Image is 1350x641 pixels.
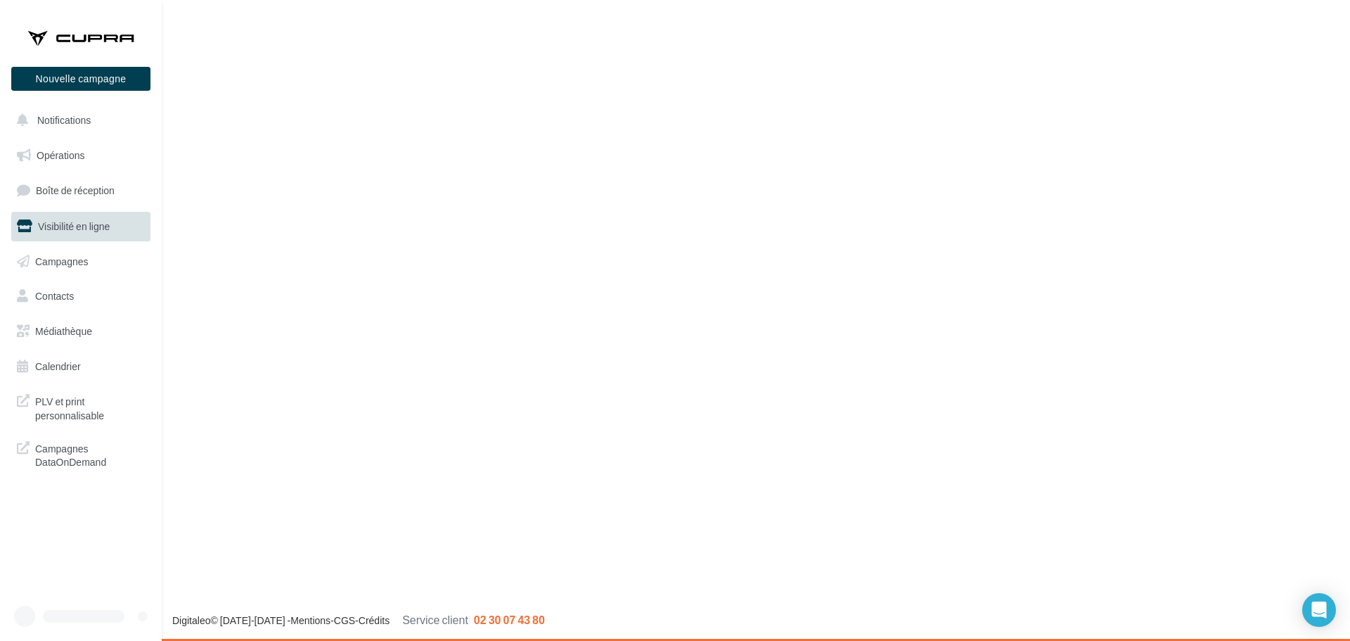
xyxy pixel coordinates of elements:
a: Campagnes [8,247,153,277]
span: Calendrier [35,360,81,372]
div: Open Intercom Messenger [1302,593,1336,627]
span: Campagnes [35,255,89,267]
span: Visibilité en ligne [38,220,110,232]
a: Boîte de réception [8,175,153,205]
a: Visibilité en ligne [8,212,153,241]
span: 02 30 07 43 80 [474,613,545,626]
span: Notifications [37,114,91,126]
a: Crédits [359,614,390,626]
span: Boîte de réception [36,184,115,196]
a: Contacts [8,281,153,311]
span: Service client [402,613,468,626]
span: © [DATE]-[DATE] - - - [172,614,545,626]
a: Campagnes DataOnDemand [8,433,153,475]
span: Médiathèque [35,325,92,337]
a: Calendrier [8,352,153,381]
button: Notifications [8,106,148,135]
span: Contacts [35,290,74,302]
span: Opérations [37,149,84,161]
a: PLV et print personnalisable [8,386,153,428]
a: Médiathèque [8,317,153,346]
a: Opérations [8,141,153,170]
a: Digitaleo [172,614,210,626]
a: CGS [334,614,355,626]
span: Campagnes DataOnDemand [35,439,145,469]
button: Nouvelle campagne [11,67,150,91]
span: PLV et print personnalisable [35,392,145,422]
a: Mentions [290,614,330,626]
